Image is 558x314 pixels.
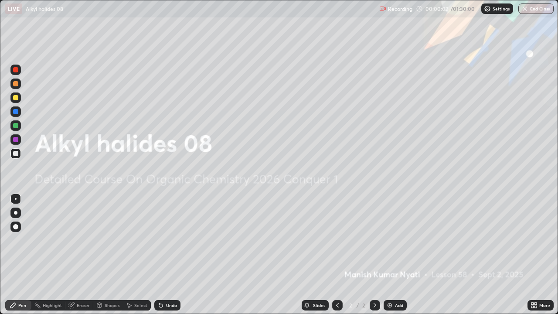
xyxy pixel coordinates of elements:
button: End Class [518,3,554,14]
p: Recording [388,6,412,12]
img: end-class-cross [521,5,528,12]
p: LIVE [8,5,20,12]
div: 2 [361,301,366,309]
div: Undo [166,303,177,307]
div: / [357,303,359,308]
div: Slides [313,303,325,307]
div: Add [395,303,403,307]
img: recording.375f2c34.svg [379,5,386,12]
div: More [539,303,550,307]
div: Highlight [43,303,62,307]
p: Alkyl halides 08 [26,5,63,12]
img: add-slide-button [386,302,393,309]
div: Pen [18,303,26,307]
p: Settings [493,7,510,11]
div: Eraser [77,303,90,307]
img: class-settings-icons [484,5,491,12]
div: Shapes [105,303,119,307]
div: 2 [346,303,355,308]
div: Select [134,303,147,307]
